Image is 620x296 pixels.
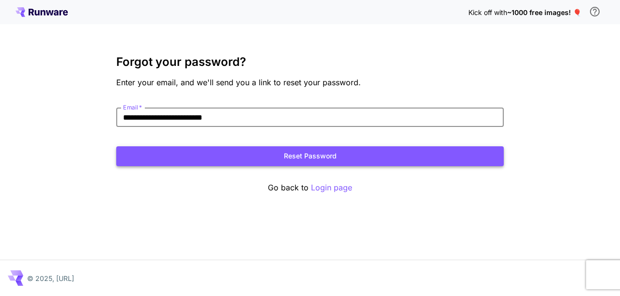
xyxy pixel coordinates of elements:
[507,8,581,16] span: ~1000 free images! 🎈
[116,55,504,69] h3: Forgot your password?
[468,8,507,16] span: Kick off with
[311,182,352,194] button: Login page
[116,182,504,194] p: Go back to
[116,77,504,88] p: Enter your email, and we'll send you a link to reset your password.
[585,2,604,21] button: In order to qualify for free credit, you need to sign up with a business email address and click ...
[27,273,74,283] p: © 2025, [URL]
[116,146,504,166] button: Reset Password
[123,103,142,111] label: Email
